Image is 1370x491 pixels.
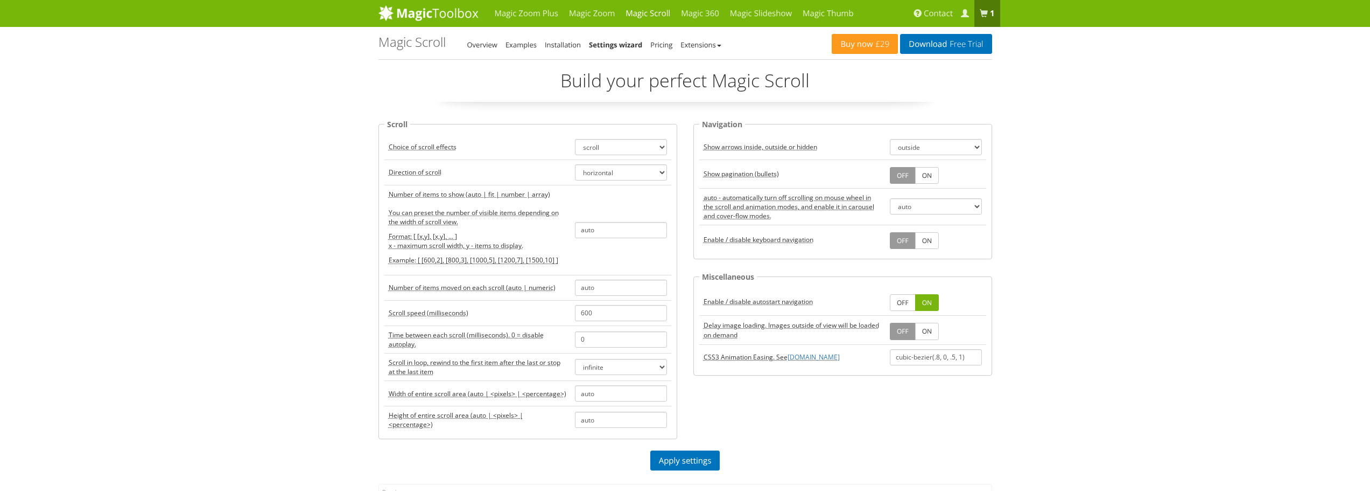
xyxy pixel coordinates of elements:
[389,330,566,349] acronym: autoplay, default: 0
[389,208,566,226] p: You can preset the number of visible items depending on the width of scroll view.
[890,167,916,184] a: OFF
[873,40,890,49] span: £29
[890,323,916,340] a: OFF
[699,271,757,283] legend: Miscellaneous
[589,40,642,50] a: Settings wizard
[378,35,446,49] h1: Magic Scroll
[915,323,939,340] a: ON
[389,142,456,151] acronym: mode, default: scroll
[650,451,720,471] a: Apply settings
[924,8,953,19] span: Contact
[389,168,441,177] acronym: orientation, default: horizontal
[915,294,939,311] a: ON
[389,283,556,292] acronym: step, default: auto
[704,169,779,178] acronym: pagination, default: false
[915,167,939,184] a: ON
[704,193,881,220] acronym: scrollOnWheel, default: auto
[680,40,721,50] a: Extensions
[389,255,566,265] p: Example: [ [600,2], [800,3], [1000,5], [1200,7], [1500,10] ]
[704,235,813,244] acronym: keyboard, default: false
[389,389,566,398] acronym: width, default: auto
[378,5,479,21] img: MagicToolbox.com - Image tools for your website
[915,232,939,249] a: ON
[389,411,566,429] acronym: height, default: auto
[505,40,537,50] a: Examples
[832,34,898,54] a: Buy now£29
[890,232,916,249] a: OFF
[704,352,840,362] acronym: easing, default: cubic-bezier(.8, 0, .5, 1)
[699,118,745,130] legend: Navigation
[545,40,581,50] a: Installation
[990,8,995,19] b: 1
[384,118,410,130] legend: Scroll
[389,358,566,376] acronym: loop, default: infinite
[704,142,817,151] acronym: arrows, default: outside
[704,321,881,339] acronym: lazyLoad, default: false
[704,297,813,306] acronym: autostart, default: true
[650,40,672,50] a: Pricing
[900,34,992,54] a: DownloadFree Trial
[467,40,497,50] a: Overview
[890,294,916,311] a: OFF
[389,232,566,250] p: Format: [ [x,y], [x,y], ... ] x - maximum scroll width, y - items to display.
[389,308,468,317] acronym: speed, default: 600
[947,40,983,49] span: Free Trial
[389,190,566,271] acronym: items, default: auto
[378,68,992,102] p: Build your perfect Magic Scroll
[788,352,840,362] a: [DOMAIN_NAME]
